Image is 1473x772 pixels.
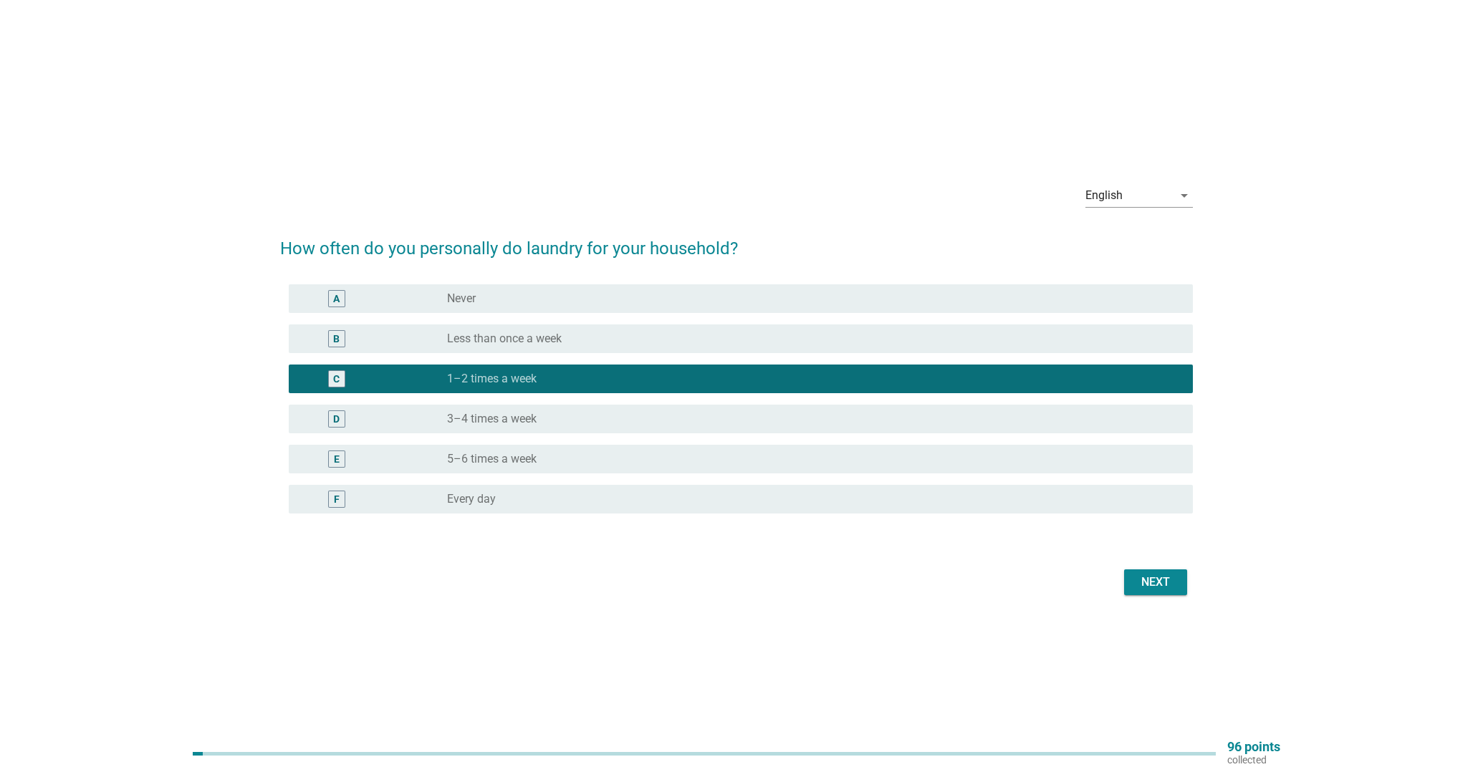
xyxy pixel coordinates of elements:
h2: How often do you personally do laundry for your household? [280,221,1194,261]
div: B [333,332,340,347]
label: Every day [447,492,496,506]
div: C [333,372,340,387]
label: 3–4 times a week [447,412,537,426]
div: D [333,412,340,427]
p: collected [1227,753,1280,766]
button: Next [1124,569,1187,595]
div: F [334,492,340,507]
p: 96 points [1227,740,1280,753]
label: Never [447,291,476,306]
div: E [334,452,340,467]
i: arrow_drop_down [1176,187,1193,204]
div: A [333,291,340,307]
label: 1–2 times a week [447,372,537,386]
label: Less than once a week [447,332,562,346]
label: 5–6 times a week [447,452,537,466]
div: Next [1136,574,1176,591]
div: English [1085,189,1123,202]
